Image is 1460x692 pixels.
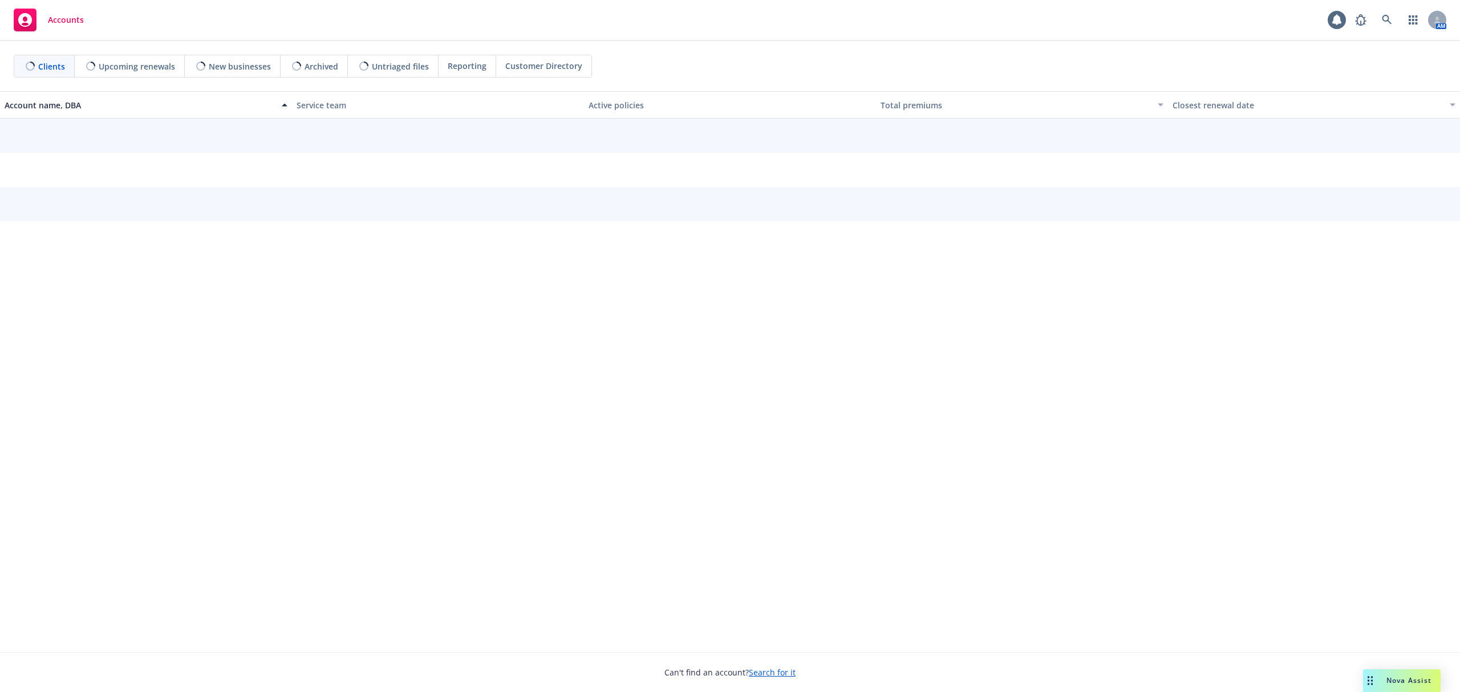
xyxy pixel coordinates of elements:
[664,666,796,678] span: Can't find an account?
[1349,9,1372,31] a: Report a Bug
[1376,9,1398,31] a: Search
[99,60,175,72] span: Upcoming renewals
[1363,669,1441,692] button: Nova Assist
[584,91,876,119] button: Active policies
[9,4,88,36] a: Accounts
[1173,99,1443,111] div: Closest renewal date
[297,99,579,111] div: Service team
[209,60,271,72] span: New businesses
[38,60,65,72] span: Clients
[876,91,1168,119] button: Total premiums
[305,60,338,72] span: Archived
[292,91,584,119] button: Service team
[5,99,275,111] div: Account name, DBA
[749,667,796,678] a: Search for it
[1402,9,1425,31] a: Switch app
[881,99,1151,111] div: Total premiums
[1386,675,1431,685] span: Nova Assist
[505,60,582,72] span: Customer Directory
[1168,91,1460,119] button: Closest renewal date
[48,15,84,25] span: Accounts
[448,60,486,72] span: Reporting
[1363,669,1377,692] div: Drag to move
[589,99,871,111] div: Active policies
[372,60,429,72] span: Untriaged files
